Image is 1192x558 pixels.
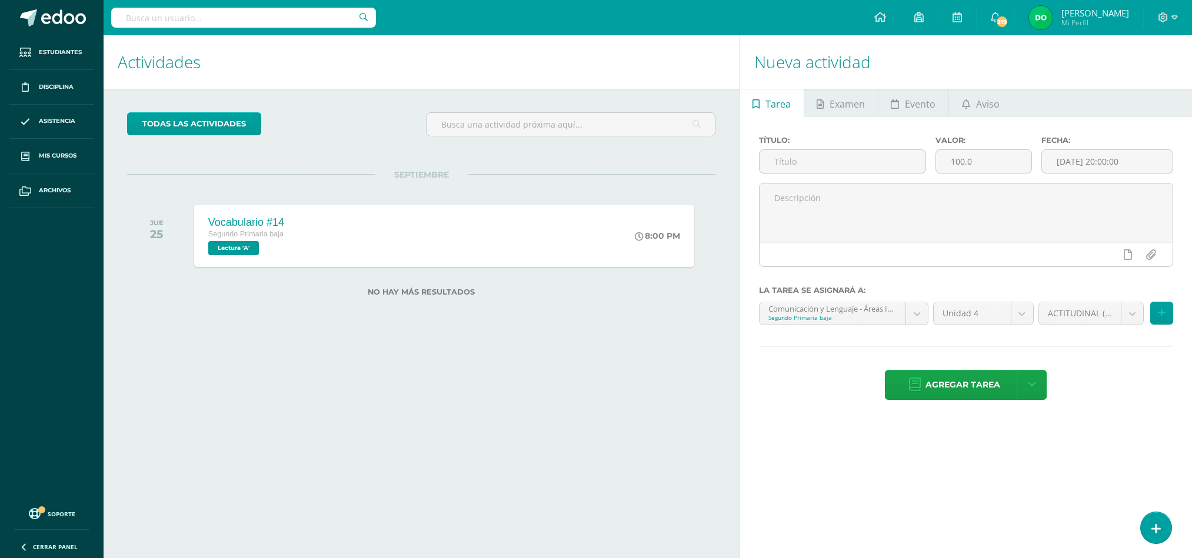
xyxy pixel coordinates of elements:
[39,48,82,57] span: Estudiantes
[925,370,1000,399] span: Agregar tarea
[759,136,926,145] label: Título:
[768,302,897,313] div: Comunicación y Lenguaje - Áreas Integradas 'A'
[768,313,897,322] div: Segundo Primaria baja
[14,505,89,521] a: Soporte
[760,150,925,173] input: Título
[150,227,164,241] div: 25
[934,302,1033,325] a: Unidad 4
[9,139,94,173] a: Mis cursos
[39,186,71,195] span: Archivos
[33,543,78,551] span: Cerrar panel
[830,90,865,118] span: Examen
[943,302,1001,325] span: Unidad 4
[9,173,94,208] a: Archivos
[118,35,725,89] h1: Actividades
[976,90,1000,118] span: Aviso
[905,90,935,118] span: Evento
[635,230,680,241] div: 8:00 PM
[427,113,715,136] input: Busca una actividad próxima aquí...
[111,8,376,28] input: Busca un usuario...
[208,230,284,238] span: Segundo Primaria baja
[754,35,1178,89] h1: Nueva actividad
[760,302,928,325] a: Comunicación y Lenguaje - Áreas Integradas 'A'Segundo Primaria baja
[1042,150,1173,173] input: Fecha de entrega
[759,286,1174,295] label: La tarea se asignará a:
[1039,302,1144,325] a: ACTITUDINAL (10.0pts)
[949,89,1012,117] a: Aviso
[1029,6,1053,29] img: 832e9e74216818982fa3af6e32aa3651.png
[9,105,94,139] a: Asistencia
[208,216,284,229] div: Vocabulario #14
[208,241,259,255] span: Lectura 'A'
[1041,136,1173,145] label: Fecha:
[765,90,791,118] span: Tarea
[9,70,94,105] a: Disciplina
[936,150,1031,173] input: Puntos máximos
[9,35,94,70] a: Estudiantes
[1061,18,1129,28] span: Mi Perfil
[127,112,261,135] a: todas las Actividades
[48,510,75,518] span: Soporte
[935,136,1032,145] label: Valor:
[375,169,468,180] span: SEPTIEMBRE
[1061,7,1129,19] span: [PERSON_NAME]
[39,82,74,92] span: Disciplina
[150,219,164,227] div: JUE
[878,89,948,117] a: Evento
[804,89,878,117] a: Examen
[740,89,804,117] a: Tarea
[127,288,716,296] label: No hay más resultados
[39,116,75,126] span: Asistencia
[995,15,1008,28] span: 219
[1048,302,1113,325] span: ACTITUDINAL (10.0pts)
[39,151,76,161] span: Mis cursos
